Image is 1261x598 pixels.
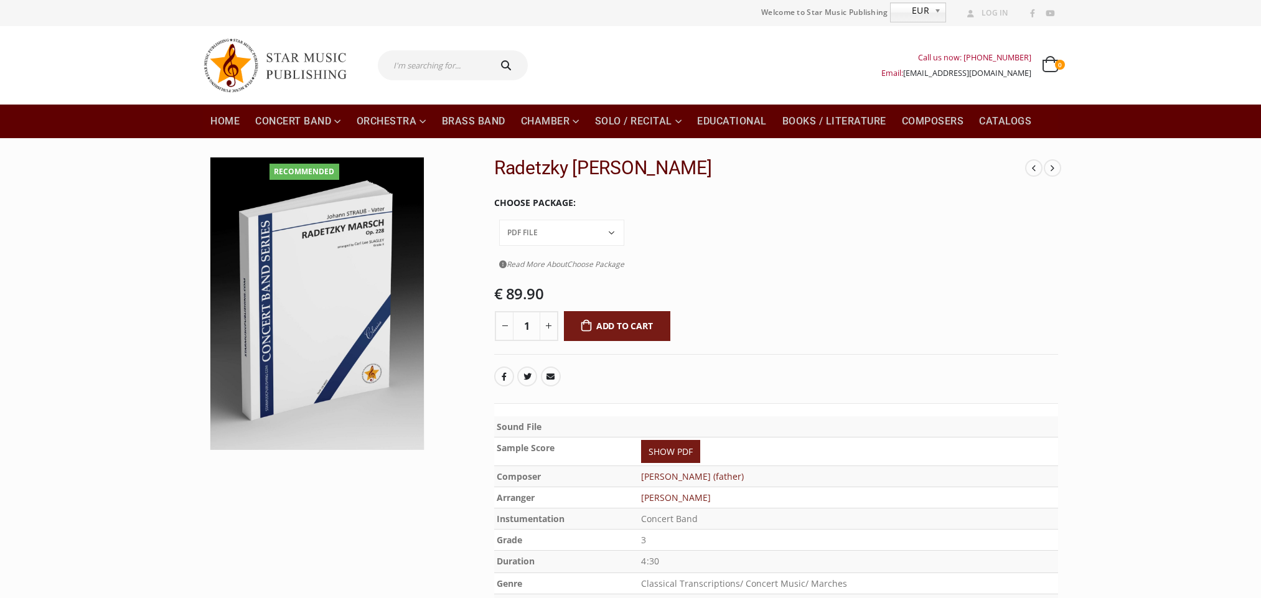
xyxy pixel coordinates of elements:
[891,3,929,18] span: EUR
[641,470,744,482] a: [PERSON_NAME] (father)
[641,492,711,503] a: [PERSON_NAME]
[495,311,513,341] button: -
[1024,6,1041,22] a: Facebook
[494,367,514,386] a: Facebook
[962,5,1008,21] a: Log In
[248,105,349,138] a: Concert Band
[641,440,700,463] a: SHOW PDF
[972,105,1039,138] a: Catalogs
[494,190,576,216] label: Choose Package
[639,530,1058,551] td: 3
[567,259,624,269] span: Choose Package
[690,105,774,138] a: Educational
[541,367,561,386] a: Email
[497,492,535,503] b: Arranger
[497,513,565,525] b: Instumentation
[499,256,624,272] a: Read More AboutChoose Package
[434,105,513,138] a: Brass Band
[588,105,690,138] a: Solo / Recital
[203,32,359,98] img: Star Music Publishing
[1042,6,1058,22] a: Youtube
[270,164,339,180] div: Recommended
[641,553,1056,570] p: 4:30
[497,577,522,589] b: Genre
[494,157,1026,179] h2: Radetzky [PERSON_NAME]
[488,50,528,80] button: Search
[494,283,503,304] span: €
[203,105,247,138] a: Home
[494,437,639,466] th: Sample Score
[639,508,1058,530] td: Concert Band
[378,50,488,80] input: I'm searching for...
[349,105,434,138] a: Orchestra
[540,311,558,341] button: +
[497,421,541,432] b: Sound File
[775,105,894,138] a: Books / Literature
[881,50,1031,65] div: Call us now: [PHONE_NUMBER]
[761,3,888,22] span: Welcome to Star Music Publishing
[903,68,1031,78] a: [EMAIL_ADDRESS][DOMAIN_NAME]
[894,105,972,138] a: Composers
[210,157,424,451] img: SMP-10-0097 3D
[494,283,543,304] bdi: 89.90
[513,105,587,138] a: Chamber
[1055,60,1065,70] span: 0
[513,311,540,341] input: Product quantity
[497,470,541,482] b: Composer
[517,367,537,386] a: Twitter
[639,572,1058,594] td: Classical Transcriptions/ Concert Music/ Marches
[881,65,1031,81] div: Email:
[564,311,670,341] button: Add to cart
[497,534,522,546] b: Grade
[497,555,535,567] b: Duration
